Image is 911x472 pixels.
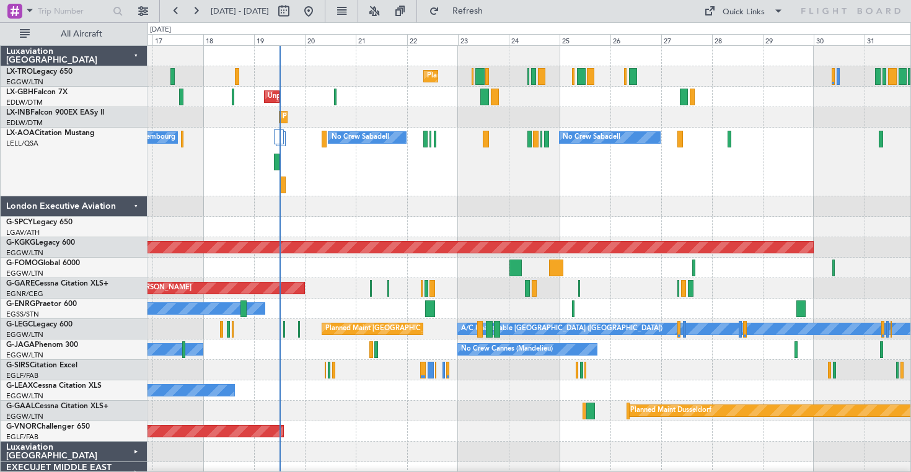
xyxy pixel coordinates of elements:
input: Trip Number [38,2,109,20]
span: G-GARE [6,280,35,287]
a: EGGW/LTN [6,330,43,339]
span: Refresh [442,7,494,15]
a: EGGW/LTN [6,412,43,421]
span: G-VNOR [6,423,37,430]
span: LX-AOA [6,129,35,137]
div: No Crew Sabadell [563,128,620,147]
a: G-SPCYLegacy 650 [6,219,73,226]
a: G-FOMOGlobal 6000 [6,260,80,267]
button: Refresh [423,1,498,21]
a: LGAV/ATH [6,228,40,237]
a: G-ENRGPraetor 600 [6,300,77,308]
div: 17 [152,34,203,45]
span: LX-GBH [6,89,33,96]
a: EGGW/LTN [6,391,43,401]
a: EGGW/LTN [6,248,43,258]
a: EDLW/DTM [6,118,43,128]
a: EGGW/LTN [6,77,43,87]
div: 20 [305,34,356,45]
a: LX-TROLegacy 650 [6,68,73,76]
a: EGLF/FAB [6,432,38,442]
div: 23 [458,34,509,45]
div: Planned Maint Geneva (Cointrin) [283,108,385,126]
a: EGSS/STN [6,310,39,319]
span: G-KGKG [6,239,35,247]
a: LX-GBHFalcon 7X [6,89,68,96]
span: G-FOMO [6,260,38,267]
span: LX-TRO [6,68,33,76]
a: G-GARECessna Citation XLS+ [6,280,108,287]
a: EGLF/FAB [6,371,38,380]
span: [DATE] - [DATE] [211,6,269,17]
a: G-GAALCessna Citation XLS+ [6,403,108,410]
a: EGGW/LTN [6,351,43,360]
div: 18 [203,34,254,45]
span: G-SIRS [6,362,30,369]
div: 28 [712,34,763,45]
div: No Crew Cannes (Mandelieu) [461,340,553,359]
div: Quick Links [723,6,765,19]
div: No Crew Sabadell [332,128,389,147]
a: G-KGKGLegacy 600 [6,239,75,247]
a: EGNR/CEG [6,289,43,299]
div: 30 [814,34,865,45]
span: LX-INB [6,109,30,116]
span: G-ENRG [6,300,35,308]
div: Planned Maint Dusseldorf [630,401,711,420]
a: EGGW/LTN [6,269,43,278]
span: G-LEGC [6,321,33,328]
div: [DATE] [150,25,171,35]
a: G-VNORChallenger 650 [6,423,90,430]
a: G-SIRSCitation Excel [6,362,77,369]
div: 24 [509,34,560,45]
div: 25 [560,34,610,45]
a: EDLW/DTM [6,98,43,107]
span: G-JAGA [6,341,35,349]
div: 19 [254,34,305,45]
div: 29 [763,34,814,45]
button: Quick Links [698,1,790,21]
div: Planned Maint [GEOGRAPHIC_DATA] ([GEOGRAPHIC_DATA]) [427,67,622,85]
div: 27 [661,34,712,45]
a: G-LEAXCessna Citation XLS [6,382,102,390]
div: 22 [407,34,458,45]
span: G-SPCY [6,219,33,226]
div: Unplanned Maint [GEOGRAPHIC_DATA] ([GEOGRAPHIC_DATA]) [268,87,472,106]
span: G-GAAL [6,403,35,410]
button: All Aircraft [14,24,134,44]
div: A/C Unavailable [GEOGRAPHIC_DATA] ([GEOGRAPHIC_DATA]) [461,320,662,338]
a: LX-AOACitation Mustang [6,129,95,137]
a: G-JAGAPhenom 300 [6,341,78,349]
div: Planned Maint [GEOGRAPHIC_DATA] ([GEOGRAPHIC_DATA]) [325,320,521,338]
div: 21 [356,34,407,45]
a: G-LEGCLegacy 600 [6,321,73,328]
span: G-LEAX [6,382,33,390]
span: All Aircraft [32,30,131,38]
div: No Crew Luxembourg (Findel) [105,128,200,147]
a: LX-INBFalcon 900EX EASy II [6,109,104,116]
a: LELL/QSA [6,139,38,148]
div: 26 [610,34,661,45]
